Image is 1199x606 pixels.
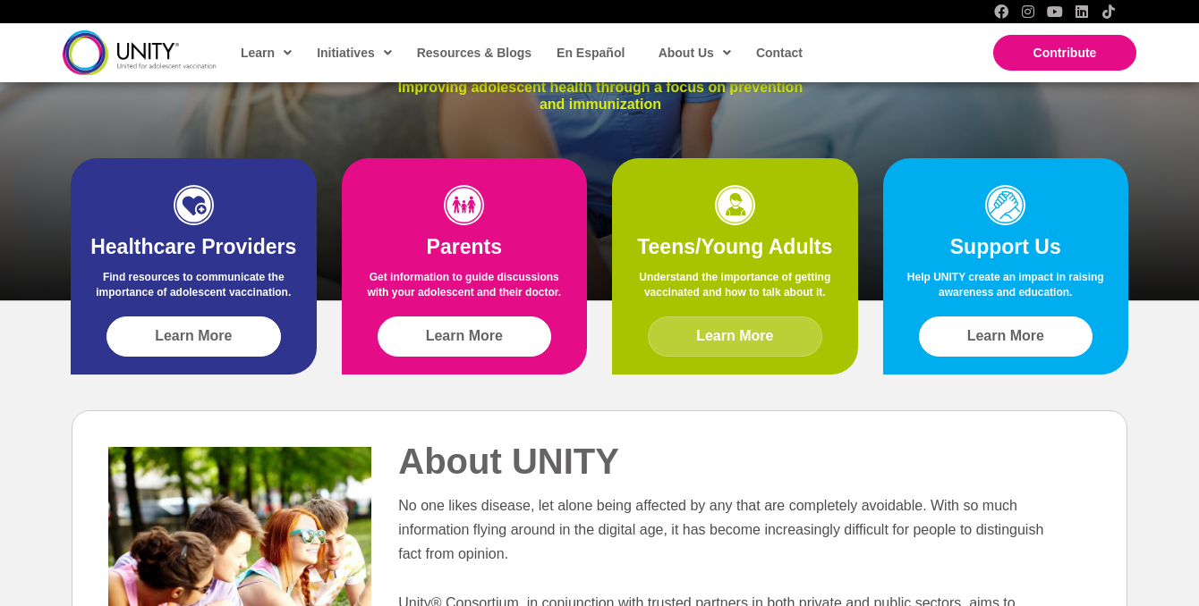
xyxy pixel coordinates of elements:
[378,316,552,357] a: Learn More
[1075,4,1089,19] a: LinkedIn
[557,46,625,60] span: En Español
[385,79,817,113] p: Improving adolescent health through a focus on prevention and immunization
[648,316,822,357] a: Learn More
[548,32,632,73] a: En Español
[630,234,840,261] h2: Teens/Young Adults
[317,39,392,66] span: Initiatives
[398,442,619,481] span: About UNITY
[659,39,731,66] span: About Us
[967,328,1044,344] span: Learn More
[650,32,738,73] a: About Us
[360,270,570,309] p: Get information to guide discussions with your adolescent and their doctor.
[715,185,755,225] img: icon-teens-1
[1048,4,1062,19] a: YouTube
[398,493,1055,567] p: No one likes disease, let alone being affected by any that are completely avoidable. With so much...
[747,32,810,73] a: Contact
[444,185,484,225] img: icon-parents-1
[417,46,531,60] span: Resources & Blogs
[993,35,1136,71] a: Contribute
[63,30,217,74] img: unity-logo-dark
[919,316,1093,357] a: Learn More
[1021,4,1035,19] a: Instagram
[994,4,1008,19] a: Facebook
[985,185,1025,225] img: icon-support-1
[155,328,232,344] span: Learn More
[1101,4,1116,19] a: TikTok
[426,328,503,344] span: Learn More
[696,328,773,344] span: Learn More
[360,234,570,261] h2: Parents
[241,39,292,66] span: Learn
[901,234,1111,261] h2: Support Us
[901,270,1111,309] p: Help UNITY create an impact in raising awareness and education.
[408,32,539,73] a: Resources & Blogs
[89,270,299,309] p: Find resources to communicate the importance of adolescent vaccination.
[89,234,299,261] h2: Healthcare Providers
[106,316,281,357] a: Learn More
[630,270,840,309] p: Understand the importance of getting vaccinated and how to talk about it.
[756,46,803,60] span: Contact
[174,185,214,225] img: icon-HCP-1
[1033,46,1097,60] span: Contribute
